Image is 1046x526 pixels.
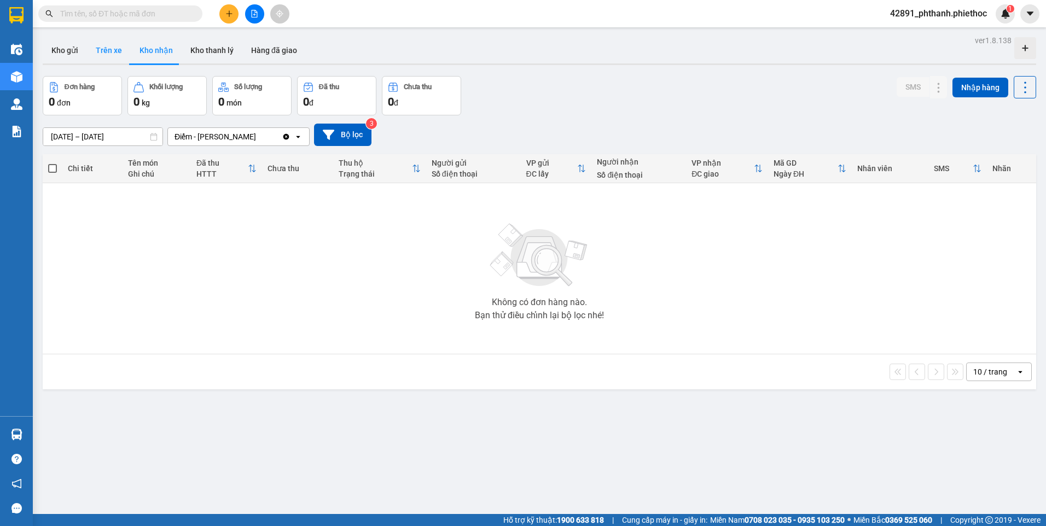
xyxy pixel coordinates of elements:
span: 0 [388,95,394,108]
div: Chưa thu [404,83,432,91]
div: Nhân viên [857,164,923,173]
button: Số lượng0món [212,76,292,115]
span: kg [142,98,150,107]
span: file-add [251,10,258,17]
span: 0 [49,95,55,108]
strong: 0369 525 060 [885,516,932,524]
span: đơn [57,98,71,107]
span: 0 [218,95,224,108]
th: Toggle SortBy [333,154,426,183]
div: Thu hộ [339,159,412,167]
div: Khối lượng [149,83,183,91]
span: đ [309,98,313,107]
div: Nhãn [992,164,1031,173]
span: message [11,503,22,513]
div: Đã thu [319,83,339,91]
span: | [940,514,942,526]
button: file-add [245,4,264,24]
svg: open [1016,367,1025,376]
img: warehouse-icon [11,71,22,83]
div: Số lượng [234,83,262,91]
button: aim [270,4,289,24]
span: Cung cấp máy in - giấy in: [622,514,707,526]
button: Đơn hàng0đơn [43,76,122,115]
span: 1 [1008,5,1012,13]
button: Bộ lọc [314,124,371,146]
img: warehouse-icon [11,429,22,440]
th: Toggle SortBy [686,154,768,183]
button: caret-down [1020,4,1039,24]
div: HTTT [196,170,248,178]
span: Hỗ trợ kỹ thuật: [503,514,604,526]
div: Ghi chú [128,170,185,178]
div: 10 / trang [973,366,1007,377]
div: ver 1.8.138 [975,34,1012,46]
span: Miền Bắc [853,514,932,526]
span: ⚪️ [847,518,851,522]
span: Miền Nam [710,514,845,526]
div: Tên món [128,159,185,167]
span: search [45,10,53,17]
div: Chưa thu [268,164,328,173]
div: Ngày ĐH [774,170,838,178]
th: Toggle SortBy [928,154,987,183]
span: món [226,98,242,107]
div: Người nhận [597,157,681,166]
div: Số điện thoại [432,170,515,178]
div: Trạng thái [339,170,412,178]
img: svg+xml;base64,PHN2ZyBjbGFzcz0ibGlzdC1wbHVnX19zdmciIHhtbG5zPSJodHRwOi8vd3d3LnczLm9yZy8yMDAwL3N2Zy... [485,217,594,294]
span: 0 [303,95,309,108]
div: ĐC giao [691,170,754,178]
input: Select a date range. [43,128,162,145]
img: icon-new-feature [1001,9,1010,19]
button: Khối lượng0kg [127,76,207,115]
button: SMS [897,77,929,97]
img: logo-vxr [9,7,24,24]
span: 0 [133,95,140,108]
div: Mã GD [774,159,838,167]
div: Người gửi [432,159,515,167]
span: đ [394,98,398,107]
img: solution-icon [11,126,22,137]
strong: 0708 023 035 - 0935 103 250 [745,516,845,524]
div: Đã thu [196,159,248,167]
span: 42891_phthanh.phiethoc [881,7,996,20]
div: ĐC lấy [526,170,578,178]
button: Hàng đã giao [242,37,306,63]
div: Bạn thử điều chỉnh lại bộ lọc nhé! [475,311,604,320]
button: Kho gửi [43,37,87,63]
th: Toggle SortBy [768,154,852,183]
span: aim [276,10,283,17]
div: SMS [934,164,973,173]
div: Tạo kho hàng mới [1014,37,1036,59]
sup: 3 [366,118,377,129]
sup: 1 [1007,5,1014,13]
svg: open [294,132,303,141]
input: Selected Điểm - Bùi Huy Bích. [257,131,258,142]
input: Tìm tên, số ĐT hoặc mã đơn [60,8,189,20]
div: Đơn hàng [65,83,95,91]
div: Điểm - [PERSON_NAME] [175,131,256,142]
th: Toggle SortBy [191,154,262,183]
button: Trên xe [87,37,131,63]
img: warehouse-icon [11,44,22,55]
div: VP gửi [526,159,578,167]
span: notification [11,478,22,489]
span: copyright [985,516,993,524]
button: Kho thanh lý [182,37,242,63]
span: question-circle [11,454,22,464]
span: caret-down [1025,9,1035,19]
button: Đã thu0đ [297,76,376,115]
div: Không có đơn hàng nào. [492,298,587,307]
th: Toggle SortBy [521,154,592,183]
button: Chưa thu0đ [382,76,461,115]
div: VP nhận [691,159,754,167]
span: | [612,514,614,526]
strong: 1900 633 818 [557,516,604,524]
svg: Clear value [282,132,290,141]
button: Kho nhận [131,37,182,63]
button: Nhập hàng [952,78,1008,97]
div: Chi tiết [68,164,117,173]
button: plus [219,4,239,24]
img: warehouse-icon [11,98,22,110]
